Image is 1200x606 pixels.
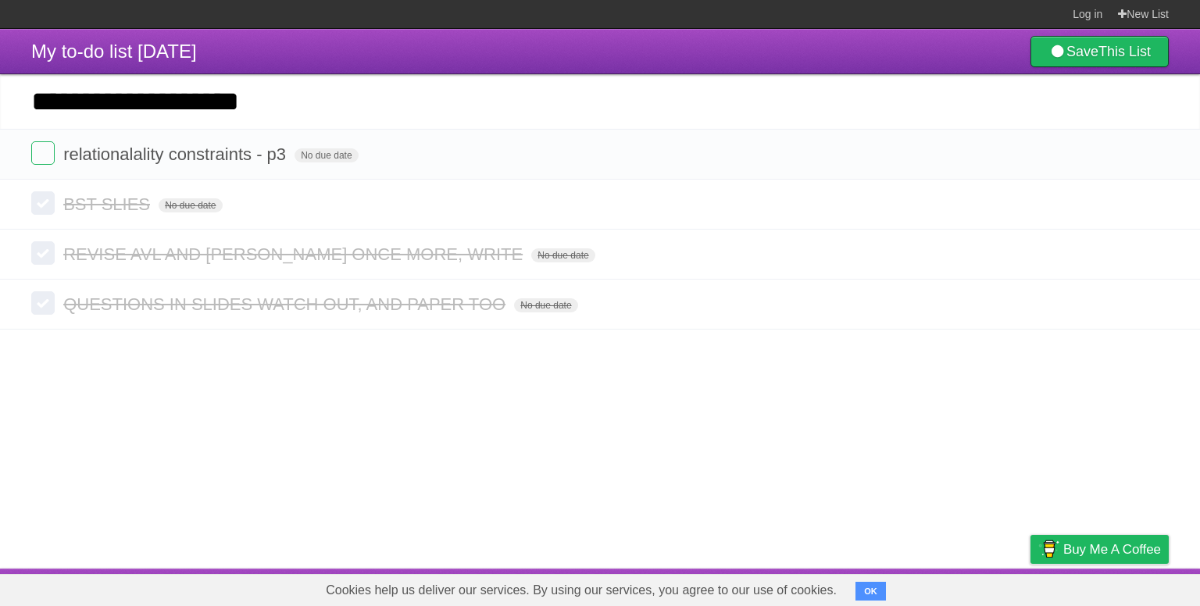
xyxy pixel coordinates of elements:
label: Done [31,141,55,165]
img: Buy me a coffee [1038,536,1059,562]
span: QUESTIONS IN SLIDES WATCH OUT, AND PAPER TOO [63,294,509,314]
span: My to-do list [DATE] [31,41,197,62]
a: Developers [874,572,937,602]
span: No due date [514,298,577,312]
a: Suggest a feature [1070,572,1169,602]
span: No due date [295,148,358,162]
span: relationalality constraints - p3 [63,144,290,164]
span: No due date [531,248,595,262]
span: No due date [159,198,222,212]
span: REVISE AVL AND [PERSON_NAME] ONCE MORE, WRITE [63,244,527,264]
a: Privacy [1010,572,1051,602]
a: SaveThis List [1030,36,1169,67]
label: Done [31,291,55,315]
span: Cookies help us deliver our services. By using our services, you agree to our use of cookies. [310,575,852,606]
button: OK [855,582,886,601]
a: Buy me a coffee [1030,535,1169,564]
span: BST SLIES [63,194,154,214]
a: About [823,572,855,602]
a: Terms [957,572,991,602]
span: Buy me a coffee [1063,536,1161,563]
b: This List [1098,44,1151,59]
label: Done [31,191,55,215]
label: Done [31,241,55,265]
